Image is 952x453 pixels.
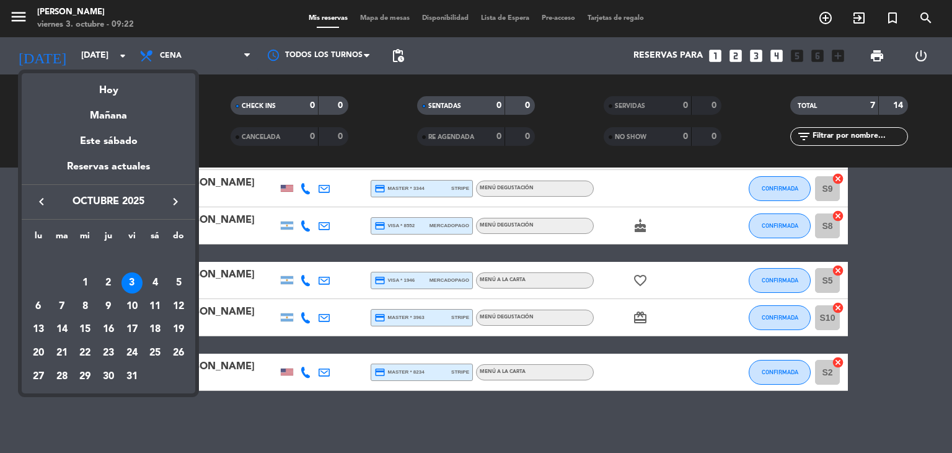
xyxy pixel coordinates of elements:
div: 16 [98,319,119,340]
div: 22 [74,343,95,364]
div: 21 [51,343,73,364]
div: 20 [28,343,49,364]
div: 27 [28,366,49,387]
td: 17 de octubre de 2025 [120,318,144,341]
div: 17 [121,319,143,340]
td: 22 de octubre de 2025 [73,341,97,365]
th: viernes [120,229,144,248]
i: keyboard_arrow_left [34,194,49,209]
div: 3 [121,272,143,294]
div: Mañana [22,99,195,124]
th: sábado [144,229,167,248]
div: 1 [74,272,95,294]
i: keyboard_arrow_right [168,194,183,209]
td: 15 de octubre de 2025 [73,318,97,341]
td: 21 de octubre de 2025 [50,341,74,365]
div: 19 [168,319,189,340]
div: 28 [51,366,73,387]
td: 25 de octubre de 2025 [144,341,167,365]
td: 31 de octubre de 2025 [120,365,144,388]
td: 16 de octubre de 2025 [97,318,120,341]
div: Hoy [22,73,195,99]
div: 31 [121,366,143,387]
th: domingo [167,229,190,248]
td: 13 de octubre de 2025 [27,318,50,341]
td: 26 de octubre de 2025 [167,341,190,365]
div: 26 [168,343,189,364]
td: 28 de octubre de 2025 [50,365,74,388]
div: 5 [168,272,189,294]
div: 11 [144,296,165,317]
td: 19 de octubre de 2025 [167,318,190,341]
td: 24 de octubre de 2025 [120,341,144,365]
td: 12 de octubre de 2025 [167,295,190,318]
td: OCT. [27,248,190,271]
td: 8 de octubre de 2025 [73,295,97,318]
div: 12 [168,296,189,317]
div: 24 [121,343,143,364]
td: 10 de octubre de 2025 [120,295,144,318]
td: 5 de octubre de 2025 [167,271,190,295]
th: jueves [97,229,120,248]
td: 6 de octubre de 2025 [27,295,50,318]
div: 2 [98,272,119,294]
div: 25 [144,343,165,364]
div: 30 [98,366,119,387]
th: miércoles [73,229,97,248]
div: 13 [28,319,49,340]
div: 10 [121,296,143,317]
div: Reservas actuales [22,159,195,184]
div: 7 [51,296,73,317]
span: octubre 2025 [53,194,164,210]
td: 23 de octubre de 2025 [97,341,120,365]
td: 7 de octubre de 2025 [50,295,74,318]
div: 9 [98,296,119,317]
th: martes [50,229,74,248]
div: 8 [74,296,95,317]
td: 1 de octubre de 2025 [73,271,97,295]
div: 6 [28,296,49,317]
div: 4 [144,272,165,294]
td: 11 de octubre de 2025 [144,295,167,318]
div: 14 [51,319,73,340]
td: 30 de octubre de 2025 [97,365,120,388]
div: 18 [144,319,165,340]
div: 15 [74,319,95,340]
td: 9 de octubre de 2025 [97,295,120,318]
div: 29 [74,366,95,387]
td: 4 de octubre de 2025 [144,271,167,295]
td: 29 de octubre de 2025 [73,365,97,388]
div: Este sábado [22,124,195,159]
td: 2 de octubre de 2025 [97,271,120,295]
td: 20 de octubre de 2025 [27,341,50,365]
td: 14 de octubre de 2025 [50,318,74,341]
div: 23 [98,343,119,364]
td: 27 de octubre de 2025 [27,365,50,388]
td: 18 de octubre de 2025 [144,318,167,341]
th: lunes [27,229,50,248]
td: 3 de octubre de 2025 [120,271,144,295]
